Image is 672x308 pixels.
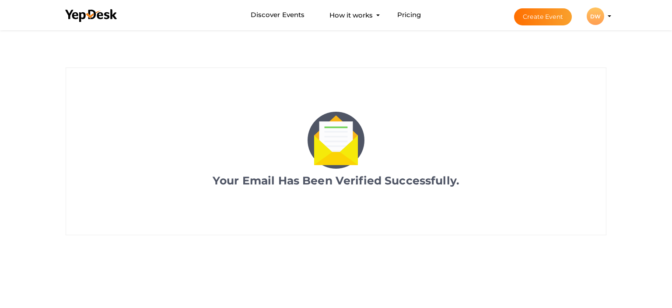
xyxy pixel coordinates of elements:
button: How it works [327,7,375,23]
profile-pic: DW [587,13,604,20]
a: Pricing [397,7,421,23]
img: letter.png [308,112,364,169]
button: Create Event [514,8,572,25]
a: Discover Events [251,7,304,23]
label: Your Email Has Been Verified Successfully. [213,169,459,189]
div: DW [587,7,604,25]
button: DW [584,7,607,25]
